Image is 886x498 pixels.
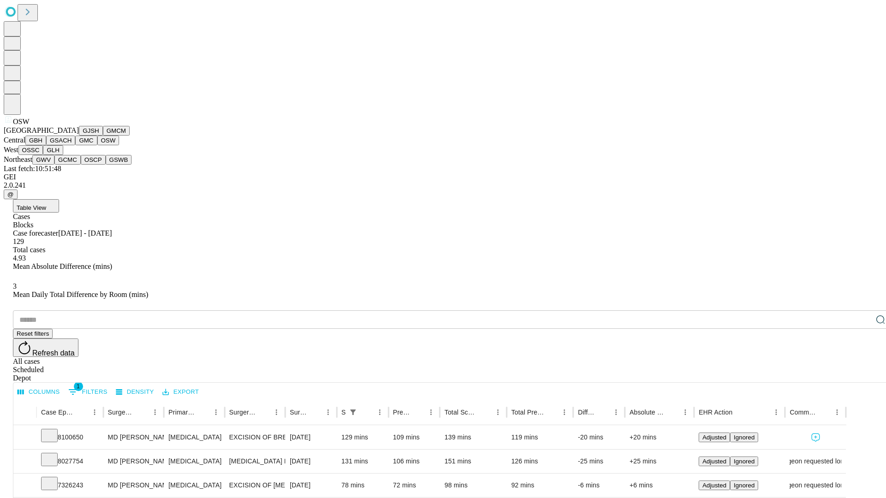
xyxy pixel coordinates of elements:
[491,406,504,419] button: Menu
[88,406,101,419] button: Menu
[578,409,596,416] div: Difference
[322,406,335,419] button: Menu
[341,474,384,497] div: 78 mins
[770,406,783,419] button: Menu
[699,456,730,466] button: Adjusted
[7,191,14,198] span: @
[41,426,99,449] div: 8100650
[13,254,26,262] span: 4.93
[41,474,99,497] div: 7326243
[393,409,411,416] div: Predicted In Room Duration
[290,474,332,497] div: [DATE]
[699,409,732,416] div: EHR Action
[393,474,436,497] div: 72 mins
[679,406,692,419] button: Menu
[578,426,620,449] div: -20 mins
[733,406,746,419] button: Sort
[730,456,758,466] button: Ignored
[108,450,159,473] div: MD [PERSON_NAME] A Md
[444,450,502,473] div: 151 mins
[578,474,620,497] div: -6 mins
[666,406,679,419] button: Sort
[610,406,623,419] button: Menu
[629,474,689,497] div: +6 mins
[229,450,281,473] div: [MEDICAL_DATA] PARTIAL
[25,136,46,145] button: GBH
[360,406,373,419] button: Sort
[13,329,53,338] button: Reset filters
[13,282,17,290] span: 3
[702,482,726,489] span: Adjusted
[75,136,97,145] button: GMC
[257,406,270,419] button: Sort
[341,409,346,416] div: Scheduled In Room Duration
[702,458,726,465] span: Adjusted
[734,458,754,465] span: Ignored
[790,409,816,416] div: Comments
[32,155,54,165] button: GWV
[54,155,81,165] button: GCMC
[730,433,758,442] button: Ignored
[373,406,386,419] button: Menu
[108,409,135,416] div: Surgeon Name
[511,474,569,497] div: 92 mins
[74,382,83,391] span: 1
[13,229,58,237] span: Case forecaster
[41,409,74,416] div: Case Epic Id
[290,409,308,416] div: Surgery Date
[58,229,112,237] span: [DATE] - [DATE]
[511,426,569,449] div: 119 mins
[229,426,281,449] div: EXCISION OF BREAST LESION RADIOLOGICAL MARKER
[229,474,281,497] div: EXCISION OF [MEDICAL_DATA] OR TUMOR BREAST
[168,474,220,497] div: [MEDICAL_DATA]
[818,406,831,419] button: Sort
[444,474,502,497] div: 98 mins
[97,136,120,145] button: OSW
[4,173,882,181] div: GEI
[81,155,106,165] button: OSCP
[79,126,103,136] button: GJSH
[734,482,754,489] span: Ignored
[511,450,569,473] div: 126 mins
[777,450,854,473] span: Surgeon requested longer
[229,409,256,416] div: Surgery Name
[4,146,18,154] span: West
[479,406,491,419] button: Sort
[347,406,359,419] div: 1 active filter
[290,426,332,449] div: [DATE]
[545,406,558,419] button: Sort
[149,406,162,419] button: Menu
[444,426,502,449] div: 139 mins
[347,406,359,419] button: Show filters
[699,433,730,442] button: Adjusted
[114,385,156,399] button: Density
[629,409,665,416] div: Absolute Difference
[578,450,620,473] div: -25 mins
[13,262,112,270] span: Mean Absolute Difference (mins)
[41,450,99,473] div: 8027754
[393,426,436,449] div: 109 mins
[17,204,46,211] span: Table View
[4,181,882,190] div: 2.0.241
[13,338,78,357] button: Refresh data
[108,474,159,497] div: MD [PERSON_NAME] A Md
[393,450,436,473] div: 106 mins
[66,385,110,399] button: Show filters
[702,434,726,441] span: Adjusted
[511,409,545,416] div: Total Predicted Duration
[108,426,159,449] div: MD [PERSON_NAME] A Md
[43,145,63,155] button: GLH
[197,406,210,419] button: Sort
[75,406,88,419] button: Sort
[597,406,610,419] button: Sort
[341,450,384,473] div: 131 mins
[13,246,45,254] span: Total cases
[341,426,384,449] div: 129 mins
[270,406,283,419] button: Menu
[777,474,854,497] span: Surgeon requested longer
[790,450,841,473] div: Surgeon requested longer
[831,406,844,419] button: Menu
[18,454,32,470] button: Expand
[4,136,25,144] span: Central
[699,480,730,490] button: Adjusted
